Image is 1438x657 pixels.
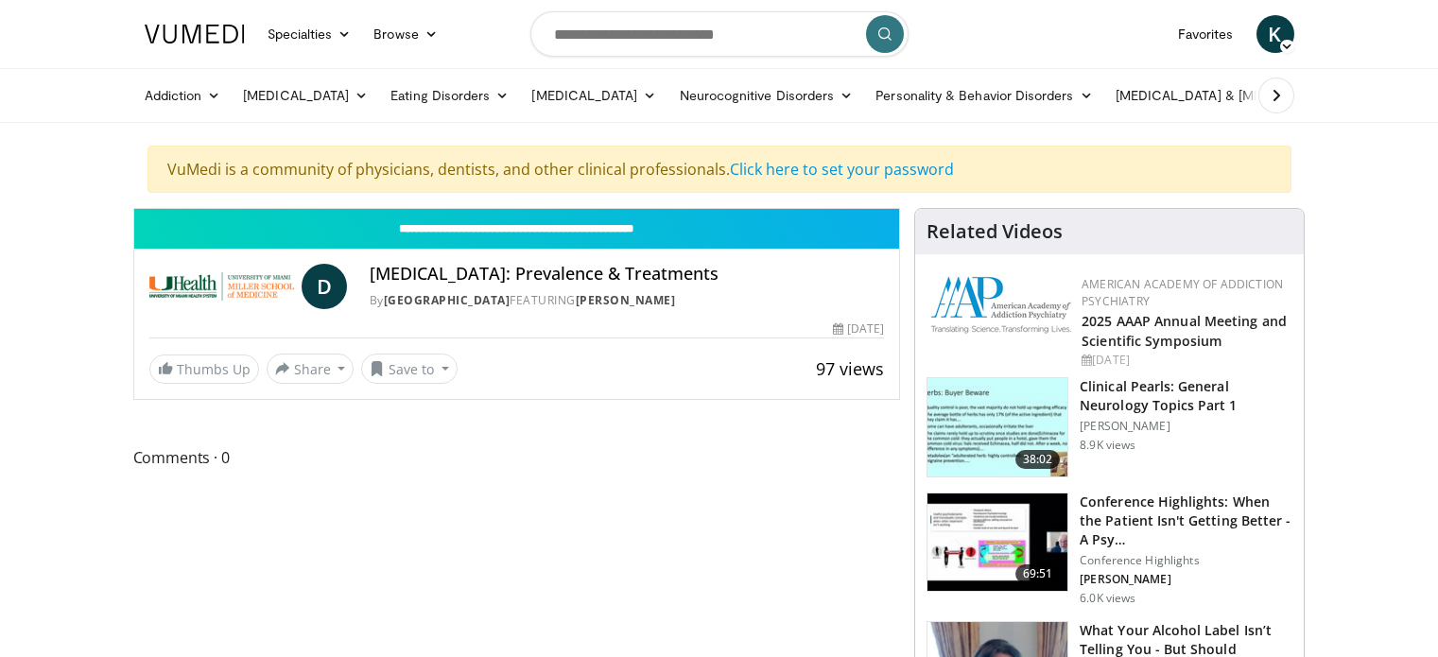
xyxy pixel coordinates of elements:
h4: Related Videos [927,220,1063,243]
a: Specialties [256,15,363,53]
p: [PERSON_NAME] [1080,572,1292,587]
a: 69:51 Conference Highlights: When the Patient Isn't Getting Better - A Psy… Conference Highlights... [927,493,1292,606]
a: Click here to set your password [730,159,954,180]
div: [DATE] [1082,352,1289,369]
img: 91ec4e47-6cc3-4d45-a77d-be3eb23d61cb.150x105_q85_crop-smart_upscale.jpg [927,378,1067,476]
div: VuMedi is a community of physicians, dentists, and other clinical professionals. [147,146,1291,193]
h3: Conference Highlights: When the Patient Isn't Getting Better - A Psy… [1080,493,1292,549]
a: American Academy of Addiction Psychiatry [1082,276,1283,309]
img: 4362ec9e-0993-4580-bfd4-8e18d57e1d49.150x105_q85_crop-smart_upscale.jpg [927,493,1067,592]
a: Thumbs Up [149,354,259,384]
p: 8.9K views [1080,438,1135,453]
a: D [302,264,347,309]
button: Save to [361,354,458,384]
a: 38:02 Clinical Pearls: General Neurology Topics Part 1 [PERSON_NAME] 8.9K views [927,377,1292,477]
a: [GEOGRAPHIC_DATA] [384,292,511,308]
h3: Clinical Pearls: General Neurology Topics Part 1 [1080,377,1292,415]
span: Comments 0 [133,445,901,470]
p: 6.0K views [1080,591,1135,606]
span: 38:02 [1015,450,1061,469]
p: Conference Highlights [1080,553,1292,568]
span: 69:51 [1015,564,1061,583]
input: Search topics, interventions [530,11,909,57]
a: Favorites [1167,15,1245,53]
a: Browse [362,15,449,53]
a: Eating Disorders [379,77,520,114]
button: Share [267,354,355,384]
a: 2025 AAAP Annual Meeting and Scientific Symposium [1082,312,1287,350]
a: Neurocognitive Disorders [668,77,865,114]
a: [PERSON_NAME] [576,292,676,308]
a: K [1256,15,1294,53]
p: [PERSON_NAME] [1080,419,1292,434]
div: By FEATURING [370,292,884,309]
img: VuMedi Logo [145,25,245,43]
span: 97 views [816,357,884,380]
a: [MEDICAL_DATA] [232,77,379,114]
a: Addiction [133,77,233,114]
a: Personality & Behavior Disorders [864,77,1103,114]
img: University of Miami [149,264,294,309]
a: [MEDICAL_DATA] & [MEDICAL_DATA] [1104,77,1375,114]
div: [DATE] [833,320,884,337]
h4: [MEDICAL_DATA]: Prevalence & Treatments [370,264,884,285]
img: f7c290de-70ae-47e0-9ae1-04035161c232.png.150x105_q85_autocrop_double_scale_upscale_version-0.2.png [930,276,1072,334]
a: [MEDICAL_DATA] [520,77,667,114]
